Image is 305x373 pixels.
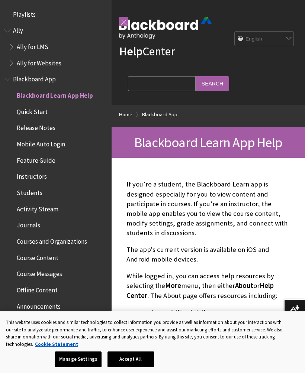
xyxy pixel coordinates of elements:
[17,106,48,116] span: Quick Start
[134,134,282,151] span: Blackboard Learn App Help
[13,73,56,83] span: Blackboard App
[235,32,294,46] select: Site Language Selector
[17,57,61,67] span: Ally for Websites
[55,351,102,367] button: Manage Settings
[17,122,55,132] span: Release Notes
[107,351,154,367] button: Accept All
[17,268,62,278] span: Course Messages
[13,8,36,18] span: Playlists
[4,8,107,21] nav: Book outline for Playlists
[17,89,93,99] span: Blackboard Learn App Help
[196,76,229,91] input: Search
[126,281,274,299] span: Help Center
[17,252,58,262] span: Course Content
[17,186,42,197] span: Students
[119,110,132,119] a: Home
[17,219,40,229] span: Journals
[17,284,58,294] span: Offline Content
[119,44,175,59] a: HelpCenter
[4,25,107,69] nav: Book outline for Anthology Ally Help
[126,245,290,264] p: The app's current version is available on iOS and Android mobile devices.
[17,40,48,51] span: Ally for LMS
[17,300,61,310] span: Announcements
[17,235,87,245] span: Courses and Organizations
[126,271,290,301] p: While logged in, you can access help resources by selecting the menu, then either or . The About ...
[17,138,65,148] span: Mobile Auto Login
[119,17,212,39] img: Blackboard by Anthology
[17,171,47,181] span: Instructors
[150,307,290,318] li: Accessibility details
[126,179,290,238] p: If you’re a student, the Blackboard Learn app is designed especially for you to view content and ...
[142,110,177,119] a: Blackboard App
[35,341,78,347] a: More information about your privacy, opens in a new tab
[235,281,253,290] span: About
[17,203,58,213] span: Activity Stream
[13,25,23,35] span: Ally
[17,154,55,164] span: Feature Guide
[6,319,284,348] div: This website uses cookies and similar technologies to collect information you provide as well as ...
[165,281,181,290] span: More
[119,44,142,59] strong: Help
